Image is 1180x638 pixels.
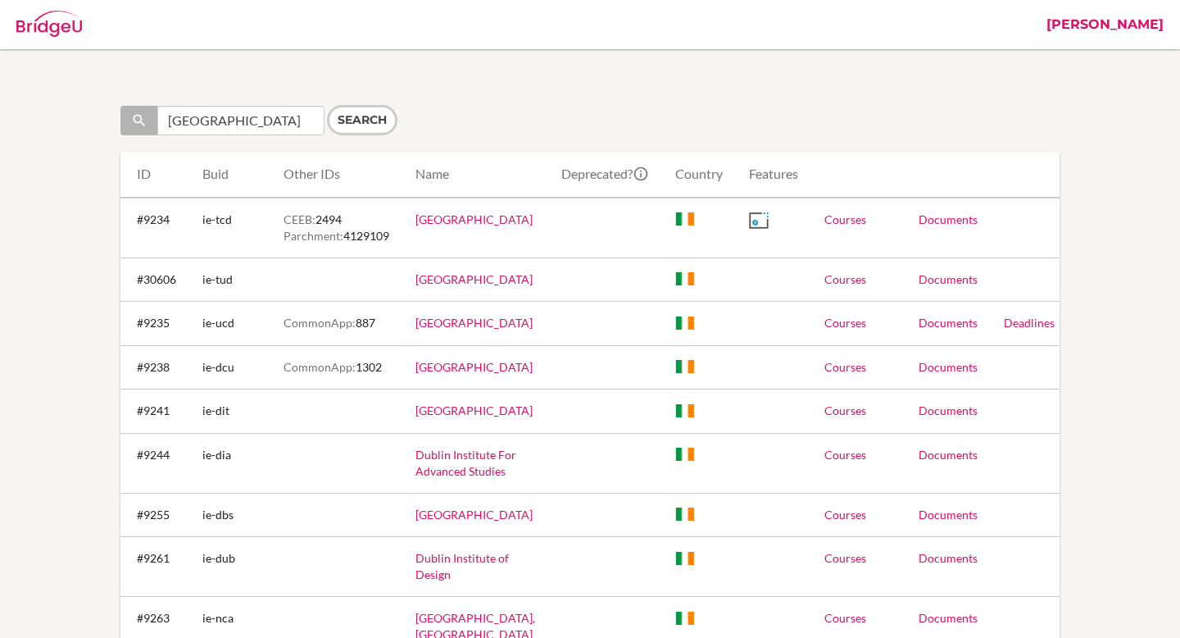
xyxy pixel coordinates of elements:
[824,403,866,417] a: Courses
[120,537,189,597] td: #9261
[16,11,82,37] img: Bridge-U
[284,316,356,330] span: CommonApp:
[98,12,255,37] div: Admin: Universities
[824,272,866,286] a: Courses
[189,257,270,301] td: ie-tud
[120,390,189,433] td: #9241
[824,551,866,565] a: Courses
[662,152,736,198] th: Country
[824,448,866,462] a: Courses
[675,611,695,626] span: Ireland
[189,493,270,536] td: ie-dbs
[675,447,695,462] span: Ireland
[189,152,270,198] th: buid
[919,551,978,565] a: Documents
[189,198,270,258] td: ie-tcd
[919,272,978,286] a: Documents
[120,433,189,493] td: #9244
[415,212,533,226] a: [GEOGRAPHIC_DATA]
[675,507,695,522] span: Ireland
[919,508,978,522] a: Documents
[327,105,397,135] input: Search
[919,611,978,625] a: Documents
[284,229,343,243] span: Parchment:
[189,433,270,493] td: ie-dia
[284,228,389,244] div: 4129109
[919,212,978,226] a: Documents
[415,272,533,286] a: [GEOGRAPHIC_DATA]
[675,316,695,330] span: Ireland
[120,493,189,536] td: #9255
[402,152,548,198] th: Name
[189,537,270,597] td: ie-dub
[824,360,866,374] a: Courses
[415,360,533,374] a: [GEOGRAPHIC_DATA]
[415,448,516,478] a: Dublin Institute For Advanced Studies
[548,152,662,198] th: Deprecated?
[189,345,270,389] td: ie-dcu
[284,212,315,226] span: CEEB:
[675,271,695,286] span: Ireland
[415,508,533,522] a: [GEOGRAPHIC_DATA]
[284,360,356,374] span: CommonApp:
[919,316,978,330] a: Documents
[824,611,866,625] a: Courses
[736,152,811,198] th: Features
[1004,316,1055,330] a: Deadlines
[120,257,189,301] td: #30606
[919,403,978,417] a: Documents
[189,390,270,433] td: ie-dit
[675,403,695,418] span: Ireland
[824,508,866,522] a: Courses
[120,198,189,258] td: #9234
[284,212,389,228] div: 2494
[415,403,533,417] a: [GEOGRAPHIC_DATA]
[749,212,769,229] img: Parchment document sending
[120,152,189,198] th: ID
[824,316,866,330] a: Courses
[189,302,270,345] td: ie-ucd
[120,345,189,389] td: #9238
[270,152,402,198] th: IDs this university is known by in different schemes
[415,551,509,581] a: Dublin Institute of Design
[919,448,978,462] a: Documents
[675,359,695,374] span: Ireland
[415,316,533,330] a: [GEOGRAPHIC_DATA]
[675,212,695,226] span: Ireland
[284,315,389,331] div: 887
[120,302,189,345] td: #9235
[919,360,978,374] a: Documents
[824,212,866,226] a: Courses
[675,551,695,566] span: Ireland
[284,359,389,376] div: 1302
